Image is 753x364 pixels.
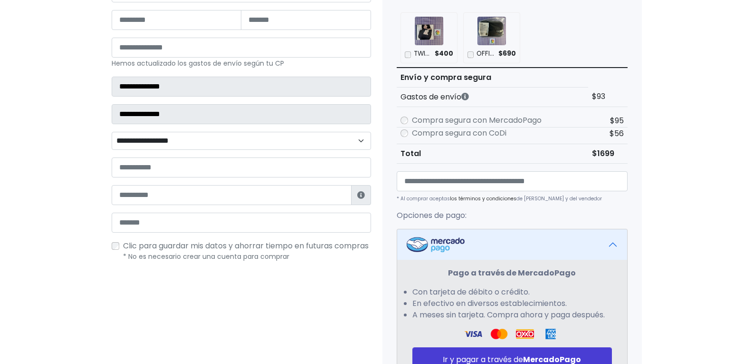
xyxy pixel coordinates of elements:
img: Visa Logo [490,328,508,340]
td: $1699 [588,144,628,163]
strong: Pago a través de MercadoPago [448,267,576,278]
span: Clic para guardar mis datos y ahorrar tiempo en futuras compras [123,240,369,251]
span: $690 [498,49,516,59]
li: En efectivo en diversos establecimientos. [412,298,612,309]
img: Mercadopago Logo [407,237,465,252]
small: Hemos actualizado los gastos de envío según tu CP [112,59,284,68]
img: TWICE JIHYO ALBUM [415,17,443,45]
td: $93 [588,87,628,107]
i: Los gastos de envío dependen de códigos postales. ¡Te puedes llevar más productos en un solo envío ! [461,93,469,100]
li: A meses sin tarjeta. Compra ahora y paga después. [412,309,612,321]
span: $56 [610,128,624,139]
p: OFFICIAL LIGHT STICK CASE TXT [477,49,495,59]
li: Con tarjeta de débito o crédito. [412,286,612,298]
th: Envío y compra segura [397,68,588,88]
img: Amex Logo [542,328,560,340]
span: $95 [610,115,624,126]
label: Compra segura con MercadoPago [412,115,542,126]
p: * No es necesario crear una cuenta para comprar [123,252,371,262]
a: los términos y condiciones [450,195,516,202]
img: Oxxo Logo [516,328,534,340]
span: $400 [435,49,453,59]
th: Gastos de envío [397,87,588,107]
p: * Al comprar aceptas de [PERSON_NAME] y del vendedor [397,195,628,202]
th: Total [397,144,588,163]
img: OFFICIAL LIGHT STICK CASE TXT [477,17,506,45]
p: Opciones de pago: [397,210,628,221]
i: Estafeta lo usará para ponerse en contacto en caso de tener algún problema con el envío [357,191,365,199]
p: TWICE JIHYO ALBUM [414,49,431,59]
label: Compra segura con CoDi [412,128,506,139]
img: Visa Logo [464,328,482,340]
